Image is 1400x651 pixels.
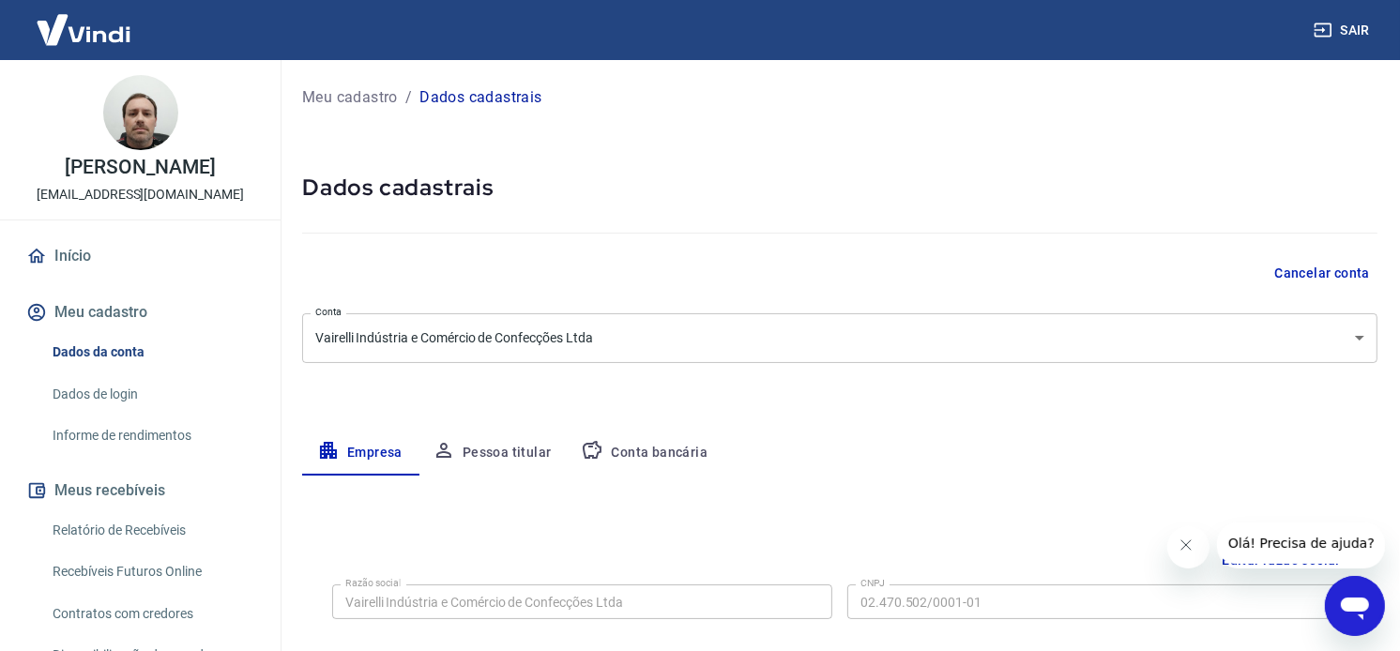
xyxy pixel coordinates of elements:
button: Meu cadastro [23,292,258,333]
a: Informe de rendimentos [45,416,258,455]
p: Dados cadastrais [419,86,541,109]
p: / [405,86,412,109]
label: Conta [315,305,342,319]
p: [PERSON_NAME] [65,158,215,177]
iframe: Fechar mensagem [1167,526,1210,568]
a: Início [23,235,258,277]
button: Conta bancária [566,431,723,476]
button: Cancelar conta [1267,256,1377,291]
label: Razão social [345,576,401,590]
label: CNPJ [860,576,885,590]
button: Meus recebíveis [23,470,258,511]
a: Meu cadastro [302,86,398,109]
a: Recebíveis Futuros Online [45,553,258,591]
a: Relatório de Recebíveis [45,511,258,550]
button: Sair [1310,13,1377,48]
button: Pessoa titular [418,431,567,476]
h5: Dados cadastrais [302,173,1377,203]
iframe: Mensagem da empresa [1217,522,1385,568]
button: Empresa [302,431,418,476]
img: Vindi [23,1,145,58]
div: Vairelli Indústria e Comércio de Confecções Ltda [302,313,1377,363]
a: Dados da conta [45,333,258,371]
a: Dados de login [45,375,258,414]
p: [EMAIL_ADDRESS][DOMAIN_NAME] [37,185,244,204]
a: Contratos com credores [45,595,258,633]
iframe: Botão para abrir a janela de mensagens [1325,576,1385,636]
img: 4509ce8d-3479-4caf-924c-9c261a9194b9.jpeg [103,75,178,150]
